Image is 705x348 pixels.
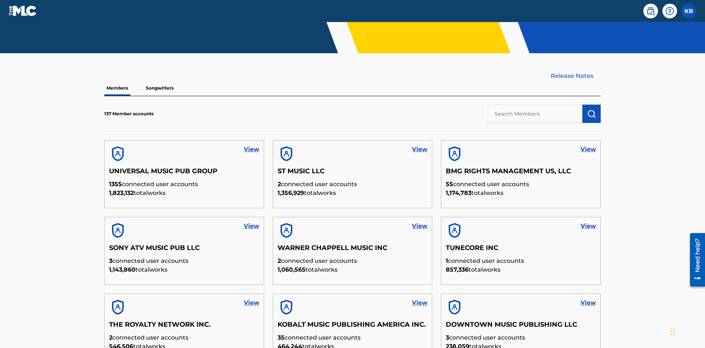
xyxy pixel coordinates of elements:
div: User Menu [681,4,696,18]
h5: ST MUSIC LLC [278,167,428,180]
p: total works [446,265,596,274]
input: Search Members [488,105,582,123]
span: 1 [446,257,448,264]
span: 1355 [109,181,122,188]
img: search [646,7,655,15]
span: 1,060,565 [278,266,305,273]
img: account [278,145,295,163]
iframe: Chat Widget [668,313,705,348]
img: Search Works [587,109,596,118]
p: total works [109,265,259,274]
span: 3 [109,257,112,264]
h5: UNIVERSAL MUSIC PUB GROUP [109,167,259,180]
h5: SONY ATV MUSIC PUB LLC [109,244,259,257]
a: Public Search [643,4,658,18]
a: Release Notes [551,72,601,80]
p: connected user accounts [278,180,428,189]
h5: BMG RIGHTS MANAGEMENT US, LLC [446,167,596,180]
a: View [581,145,596,154]
span: 35 [278,334,285,341]
p: connected user accounts [446,180,596,189]
p: Members [104,80,130,96]
img: account [446,298,463,316]
a: View [244,222,259,231]
h5: KOBALT MUSIC PUBLISHING AMERICA INC. [278,320,428,333]
h5: THE ROYALTY NETWORK INC. [109,320,259,333]
span: 1,356,929 [278,189,304,196]
img: account [446,145,463,163]
span: 1,143,860 [109,266,135,273]
p: connected user accounts [109,333,259,342]
span: 1,823,132 [109,189,134,196]
p: total works [278,265,428,274]
a: View [412,145,427,154]
img: account [278,222,295,239]
h5: TUNECORE INC [446,244,596,257]
a: View [244,145,259,154]
p: total works [446,189,596,197]
div: Drag [670,320,675,342]
span: 55 [446,181,453,188]
div: Help [662,4,677,18]
a: View [244,298,259,307]
img: account [278,298,295,316]
a: View [581,298,596,307]
img: account [109,298,127,316]
p: connected user accounts [278,333,428,342]
a: View [581,222,596,231]
p: connected user accounts [109,257,259,265]
img: account [109,222,127,239]
p: connected user accounts [109,180,259,189]
p: connected user accounts [446,333,596,342]
span: 2 [278,257,281,264]
span: 1,174,783 [446,189,471,196]
h5: DOWNTOWN MUSIC PUBLISHING LLC [446,320,596,333]
span: 2 [278,181,281,188]
img: account [109,145,127,163]
p: Songwriters [144,80,176,96]
a: View [412,222,427,231]
p: total works [109,189,259,197]
img: MLC Logo [9,6,37,16]
img: help [665,7,674,15]
a: View [412,298,427,307]
span: 857,336 [446,266,469,273]
p: connected user accounts [446,257,596,265]
p: 137 Member accounts [104,110,153,117]
iframe: Resource Center [684,230,705,290]
h5: WARNER CHAPPELL MUSIC INC [278,244,428,257]
span: 3 [446,334,449,341]
span: 2 [109,334,112,341]
img: account [446,222,463,239]
p: total works [278,189,428,197]
p: connected user accounts [278,257,428,265]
